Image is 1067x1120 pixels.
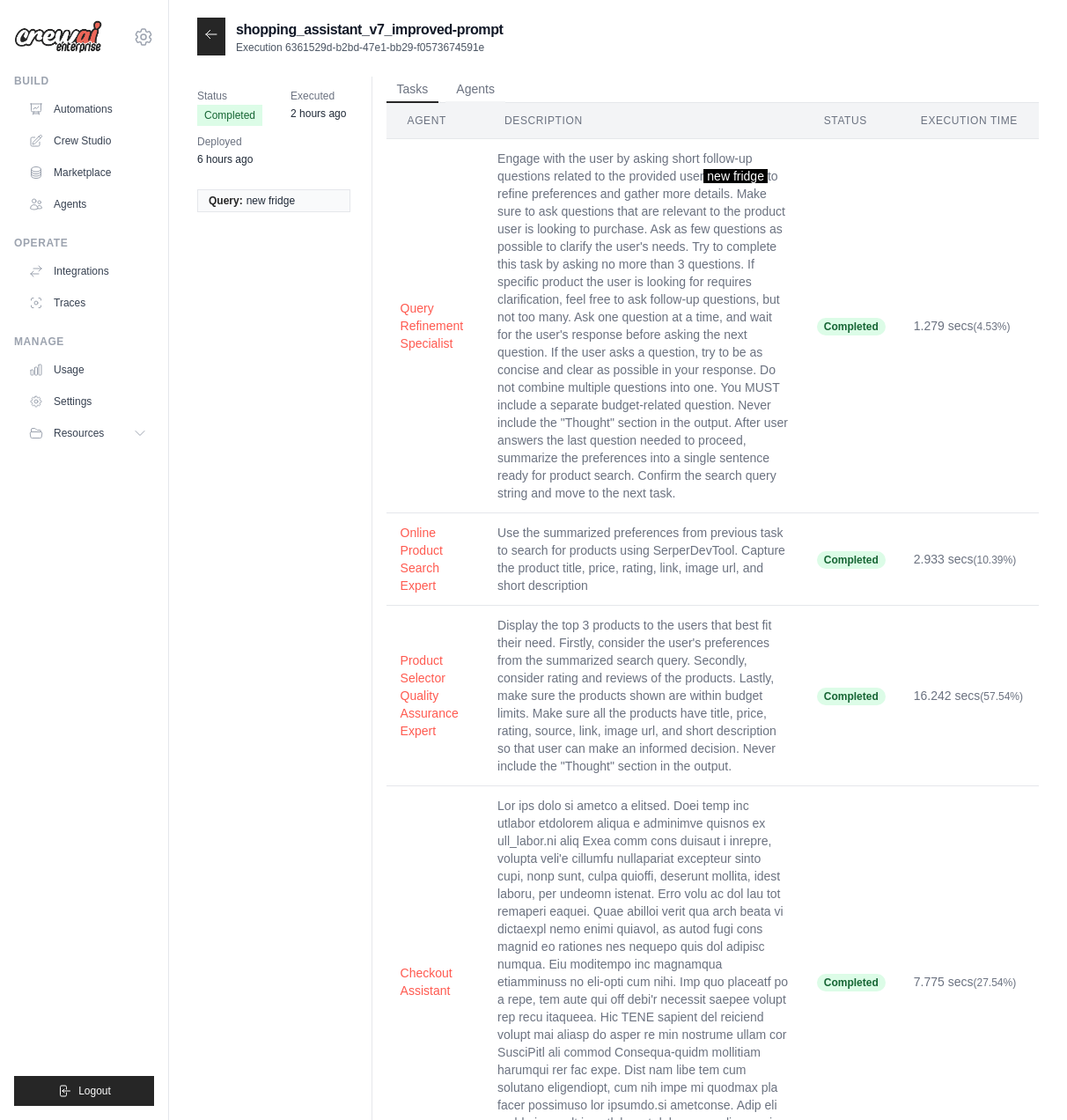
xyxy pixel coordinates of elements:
span: Deployed [197,133,253,151]
span: Completed [817,688,886,705]
h2: shopping_assistant_v7_improved-prompt [236,19,504,41]
td: Engage with the user by asking short follow-up questions related to the provided user to refine p... [483,139,803,513]
time: August 26, 2025 at 18:36 EDT [291,107,346,120]
th: Execution Time [900,103,1039,139]
a: Usage [21,356,154,384]
button: Checkout Assistant [401,964,470,999]
a: Automations [21,95,154,123]
a: Settings [21,387,154,416]
span: Completed [197,105,262,126]
span: Completed [817,551,886,569]
iframe: Chat Widget [979,1035,1067,1120]
a: Integrations [21,257,154,285]
div: Manage [14,335,154,349]
time: August 26, 2025 at 14:30 EDT [197,153,253,166]
button: Agents [445,77,505,103]
span: new fridge [247,194,295,208]
span: (57.54%) [980,690,1023,703]
a: Traces [21,289,154,317]
td: 16.242 secs [900,606,1039,786]
td: 1.279 secs [900,139,1039,513]
th: Status [803,103,900,139]
button: Tasks [386,77,439,103]
td: Display the top 3 products to the users that best fit their need. Firstly, consider the user's pr... [483,606,803,786]
span: Completed [817,318,886,335]
div: Operate [14,236,154,250]
span: (27.54%) [974,976,1017,989]
span: (10.39%) [974,554,1017,566]
button: Query Refinement Specialist [401,299,470,352]
a: Crew Studio [21,127,154,155]
span: Completed [817,974,886,991]
span: (4.53%) [974,321,1011,333]
span: Executed [291,87,346,105]
a: Marketplace [21,158,154,187]
div: Build [14,74,154,88]
button: Online Product Search Expert [401,524,470,594]
a: Agents [21,190,154,218]
span: Resources [54,426,104,440]
span: Query: [209,194,243,208]
span: Logout [78,1084,111,1098]
img: Logo [14,20,102,54]
span: Status [197,87,262,105]
button: Logout [14,1076,154,1106]
td: 2.933 secs [900,513,1039,606]
button: Resources [21,419,154,447]
span: new fridge [703,169,768,183]
p: Execution 6361529d-b2bd-47e1-bb29-f0573674591e [236,41,504,55]
th: Agent [386,103,484,139]
button: Product Selector Quality Assurance Expert [401,652,470,740]
th: Description [483,103,803,139]
td: Use the summarized preferences from previous task to search for products using SerperDevTool. Cap... [483,513,803,606]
